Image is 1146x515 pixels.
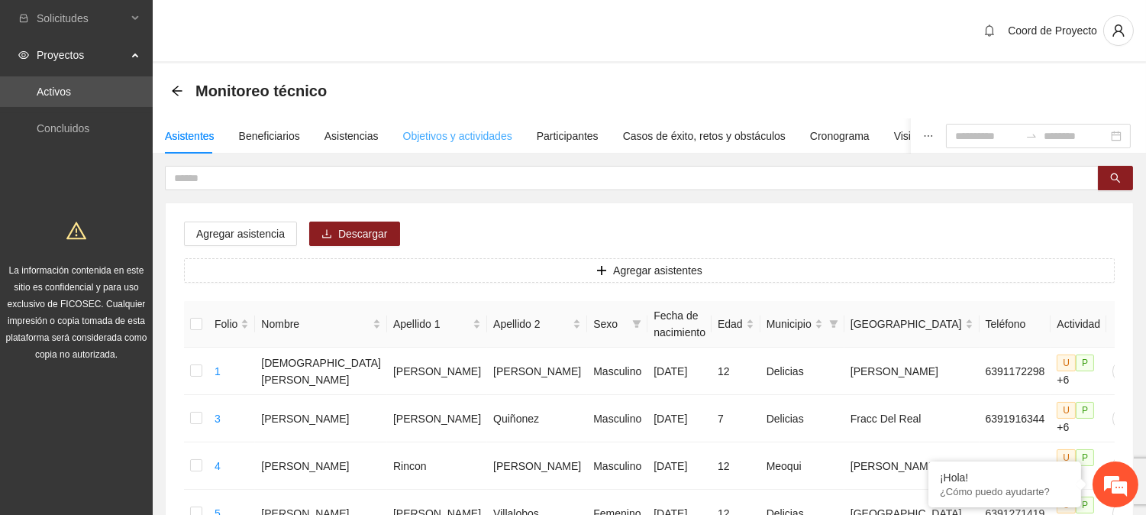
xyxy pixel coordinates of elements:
[647,395,712,442] td: [DATE]
[171,85,183,97] span: arrow-left
[980,395,1051,442] td: 6391916344
[767,316,812,332] span: Municipio
[393,316,470,332] span: Apellido 1
[978,24,1001,37] span: bell
[647,348,712,395] td: [DATE]
[826,313,841,335] span: filter
[487,395,587,442] td: Quiñonez
[593,316,626,332] span: Sexo
[171,85,183,98] div: Back
[37,40,127,70] span: Proyectos
[1051,395,1106,442] td: +6
[321,228,332,241] span: download
[1113,413,1136,425] span: edit
[1051,301,1106,348] th: Actividad
[1057,355,1076,371] span: U
[403,128,512,144] div: Objetivos y actividades
[261,316,370,332] span: Nombre
[587,395,647,442] td: Masculino
[844,301,980,348] th: Colonia
[1113,460,1136,472] span: edit
[37,86,71,98] a: Activos
[79,78,257,98] div: Chatee con nosotros ahora
[712,348,760,395] td: 12
[387,301,487,348] th: Apellido 1
[587,442,647,490] td: Masculino
[37,122,89,134] a: Concluidos
[184,222,297,246] button: Agregar asistencia
[1098,166,1133,190] button: search
[760,395,844,442] td: Delicias
[215,365,221,377] a: 1
[239,128,300,144] div: Beneficiarios
[810,128,870,144] div: Cronograma
[1104,24,1133,37] span: user
[215,413,221,425] a: 3
[613,262,702,279] span: Agregar asistentes
[18,50,29,60] span: eye
[1110,173,1121,185] span: search
[851,316,962,332] span: [GEOGRAPHIC_DATA]
[1076,449,1094,466] span: P
[66,221,86,241] span: warning
[632,319,641,329] span: filter
[894,128,1037,144] div: Visita de campo y entregables
[712,442,760,490] td: 12
[712,301,760,348] th: Edad
[1008,24,1097,37] span: Coord de Proyecto
[1051,442,1106,490] td: +6
[255,301,387,348] th: Nombre
[1076,402,1094,419] span: P
[487,301,587,348] th: Apellido 2
[215,316,237,332] span: Folio
[196,225,285,242] span: Agregar asistencia
[1112,359,1137,384] button: edit
[980,348,1051,395] td: 6391172298
[844,442,980,490] td: [PERSON_NAME]
[1076,355,1094,371] span: P
[1051,348,1106,395] td: +6
[1076,497,1094,513] span: P
[89,170,211,324] span: Estamos en línea.
[493,316,570,332] span: Apellido 2
[215,460,221,472] a: 4
[829,319,838,329] span: filter
[250,8,287,44] div: Minimizar ventana de chat en vivo
[309,222,400,246] button: downloadDescargar
[37,3,127,34] span: Solicitudes
[844,395,980,442] td: Fracc Del Real
[1103,15,1134,46] button: user
[255,348,387,395] td: [DEMOGRAPHIC_DATA][PERSON_NAME]
[760,301,844,348] th: Municipio
[623,128,786,144] div: Casos de éxito, retos y obstáculos
[537,128,599,144] div: Participantes
[647,442,712,490] td: [DATE]
[844,348,980,395] td: [PERSON_NAME]
[718,316,743,332] span: Edad
[387,348,487,395] td: [PERSON_NAME]
[387,442,487,490] td: Rincon
[587,348,647,395] td: Masculino
[760,348,844,395] td: Delicias
[6,265,147,360] span: La información contenida en este sitio es confidencial y para uso exclusivo de FICOSEC. Cualquier...
[255,395,387,442] td: [PERSON_NAME]
[387,395,487,442] td: [PERSON_NAME]
[1025,130,1038,142] span: swap-right
[1113,365,1136,377] span: edit
[487,348,587,395] td: [PERSON_NAME]
[324,128,379,144] div: Asistencias
[712,395,760,442] td: 7
[18,13,29,24] span: inbox
[647,301,712,348] th: Fecha de nacimiento
[911,118,946,154] button: ellipsis
[977,18,1002,43] button: bell
[1057,449,1076,466] span: U
[184,258,1115,283] button: plusAgregar asistentes
[940,471,1070,484] div: ¡Hola!
[8,348,291,402] textarea: Escriba su mensaje y pulse “Intro”
[980,301,1051,348] th: Teléfono
[195,79,327,103] span: Monitoreo técnico
[760,442,844,490] td: Meoqui
[923,131,934,141] span: ellipsis
[208,301,255,348] th: Folio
